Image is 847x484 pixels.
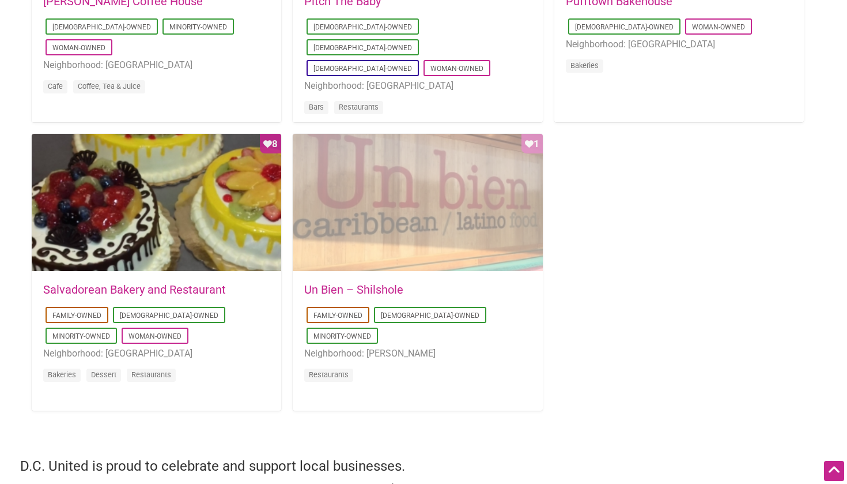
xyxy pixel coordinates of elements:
a: Minority-Owned [313,332,371,340]
a: Family-Owned [313,312,362,320]
a: Cafe [48,82,63,91]
a: Bars [309,103,324,111]
a: Woman-Owned [128,332,181,340]
a: Woman-Owned [52,44,105,52]
a: [DEMOGRAPHIC_DATA]-Owned [313,65,412,73]
a: Family-Owned [52,312,101,320]
a: Woman-Owned [692,23,745,31]
a: Bakeries [48,370,76,379]
a: [DEMOGRAPHIC_DATA]-Owned [575,23,674,31]
a: Woman-Owned [430,65,483,73]
a: [DEMOGRAPHIC_DATA]-Owned [120,312,218,320]
a: [DEMOGRAPHIC_DATA]-Owned [381,312,479,320]
a: Coffee, Tea & Juice [78,82,141,91]
a: [DEMOGRAPHIC_DATA]-Owned [313,23,412,31]
a: Un Bien – Shilshole [304,283,403,297]
li: Neighborhood: [GEOGRAPHIC_DATA] [304,78,531,93]
a: Restaurants [339,103,379,111]
a: [DEMOGRAPHIC_DATA]-Owned [52,23,151,31]
a: Minority-Owned [52,332,110,340]
li: Neighborhood: [GEOGRAPHIC_DATA] [43,58,270,73]
li: Neighborhood: [GEOGRAPHIC_DATA] [43,346,270,361]
a: Minority-Owned [169,23,227,31]
li: Neighborhood: [PERSON_NAME] [304,346,531,361]
a: Restaurants [309,370,349,379]
div: Scroll Back to Top [824,461,844,481]
a: Salvadorean Bakery and Restaurant [43,283,226,297]
a: Dessert [91,370,116,379]
a: Bakeries [570,61,599,70]
li: Neighborhood: [GEOGRAPHIC_DATA] [566,37,792,52]
a: Restaurants [131,370,171,379]
a: [DEMOGRAPHIC_DATA]-Owned [313,44,412,52]
h4: D.C. United is proud to celebrate and support local businesses. [20,457,827,477]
